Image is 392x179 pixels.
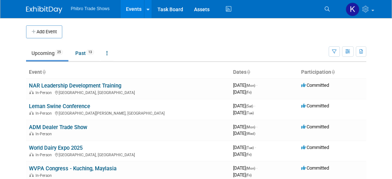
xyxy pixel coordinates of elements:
a: Upcoming25 [26,46,68,60]
th: Event [26,66,230,78]
span: Committed [301,82,329,88]
div: [GEOGRAPHIC_DATA], [GEOGRAPHIC_DATA] [29,152,227,157]
span: - [254,103,255,108]
span: Committed [301,103,329,108]
span: (Fri) [246,173,252,177]
span: [DATE] [233,145,256,150]
span: (Tue) [246,111,254,115]
a: Sort by Participation Type [331,69,335,75]
span: (Fri) [246,90,252,94]
span: (Fri) [246,153,252,157]
span: In-Person [35,132,54,136]
span: Committed [301,124,329,129]
span: Committed [301,145,329,150]
span: Phibro Trade Shows [71,6,110,11]
th: Dates [230,66,298,78]
a: Leman Swine Conference [29,103,90,110]
span: (Mon) [246,166,255,170]
a: ADM Dealer Trade Show [29,124,87,131]
a: WVPA Congress - Kuching, Maylasia [29,165,117,172]
a: World Dairy Expo 2025 [29,145,83,151]
span: (Sat) [246,104,253,108]
button: Add Event [26,25,62,38]
span: [DATE] [233,131,255,136]
a: Sort by Event Name [42,69,46,75]
span: (Mon) [246,84,255,88]
span: [DATE] [233,82,257,88]
span: - [256,124,257,129]
span: 25 [55,50,63,55]
div: [GEOGRAPHIC_DATA][PERSON_NAME], [GEOGRAPHIC_DATA] [29,110,227,116]
span: (Tue) [246,146,254,150]
span: [DATE] [233,152,252,157]
span: (Wed) [246,132,255,136]
img: ExhibitDay [26,6,62,13]
img: Karol Ehmen [346,3,359,16]
span: [DATE] [233,165,257,171]
span: [DATE] [233,172,252,178]
a: Sort by Start Date [246,69,250,75]
span: - [255,145,256,150]
th: Participation [298,66,366,78]
div: [GEOGRAPHIC_DATA], [GEOGRAPHIC_DATA] [29,89,227,95]
a: Past13 [70,46,100,60]
span: Committed [301,165,329,171]
span: - [256,165,257,171]
span: In-Person [35,173,54,178]
a: NAR Leadership Development Training [29,82,121,89]
span: (Mon) [246,125,255,129]
span: In-Person [35,153,54,157]
span: [DATE] [233,124,257,129]
img: In-Person Event [29,132,34,135]
span: 13 [86,50,94,55]
span: - [256,82,257,88]
img: In-Person Event [29,173,34,177]
span: In-Person [35,111,54,116]
img: In-Person Event [29,111,34,115]
img: In-Person Event [29,153,34,156]
span: [DATE] [233,89,252,95]
span: [DATE] [233,110,254,115]
span: In-Person [35,90,54,95]
img: In-Person Event [29,90,34,94]
span: [DATE] [233,103,255,108]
